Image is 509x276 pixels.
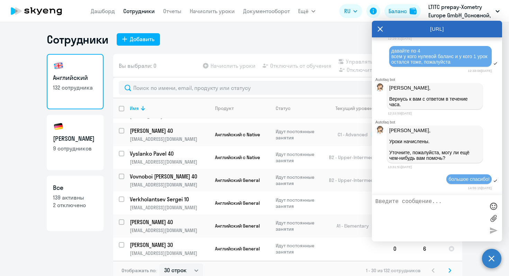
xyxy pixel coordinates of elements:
p: Идут постоянные занятия [276,128,323,141]
button: Ещё [298,4,315,18]
button: Добавить [117,33,160,46]
td: 6 [418,237,443,260]
a: Сотрудники [123,8,155,15]
time: 12:33:06[DATE] [468,69,492,73]
a: [PERSON_NAME] 30 [130,241,209,249]
span: B2 - Upper-Intermediate [329,177,382,183]
p: [PERSON_NAME], Вернусь к вам с ответом в течение часа. [389,85,481,107]
img: english [53,60,64,71]
p: [EMAIL_ADDRESS][DOMAIN_NAME] [130,182,209,188]
a: [PERSON_NAME] 40 [130,218,209,226]
span: большое спасибо! [448,176,490,182]
a: Все139 активны2 отключено [47,176,104,231]
span: Отображать по: [122,267,157,274]
div: Текущий уровень [336,105,375,111]
p: [PERSON_NAME] 30 [130,241,208,249]
div: Autofaq bot [375,77,502,82]
img: balance [410,8,417,15]
p: [EMAIL_ADDRESS][DOMAIN_NAME] [130,159,209,165]
p: Verkholantsev Sergei 10 [130,195,208,203]
label: Лимит 10 файлов [488,213,499,223]
div: Добавить [130,35,154,43]
div: Продукт [215,105,234,111]
p: Идут постоянные занятия [276,151,323,164]
span: Английский с Native [215,131,260,138]
p: Идут постоянные занятия [276,197,323,209]
p: 132 сотрудника [53,84,97,91]
h3: Все [53,183,97,192]
time: 12:29:31[DATE] [388,37,412,40]
span: Английский General [215,223,260,229]
a: Отчеты [163,8,181,15]
a: Verkholantsev Sergei 10 [130,195,209,203]
span: Английский с Native [215,154,260,160]
span: C1 - Advanced [338,131,368,138]
p: LTITC prepay-Xometry Europe GmbH_Основной, Xometry Europe GmbH [428,3,493,19]
time: 14:55:15[DATE] [468,186,492,190]
span: Вы выбрали: 0 [119,62,157,70]
p: 9 сотрудников [53,145,97,152]
td: 0 [388,237,418,260]
span: Английский General [215,246,260,252]
p: Vovnoboi [PERSON_NAME] 40 [130,173,208,180]
img: german [53,121,64,132]
p: 2 отключено [53,201,97,209]
div: Имя [130,105,209,111]
span: Английский General [215,177,260,183]
div: Имя [130,105,139,111]
input: Поиск по имени, email, продукту или статусу [119,81,457,95]
span: B2 - Upper-Intermediate [329,154,382,160]
div: Текущий уровень [329,105,387,111]
p: [EMAIL_ADDRESS][DOMAIN_NAME] [130,227,209,233]
p: [PERSON_NAME] 40 [130,218,208,226]
a: [PERSON_NAME] 40 [130,127,209,135]
p: Идут постоянные занятия [276,174,323,186]
a: Начислить уроки [190,8,235,15]
span: давайте по 4 всем у кого нулевой баланс и у кого 1 урок остался тоже, пожалуйста [391,48,489,65]
p: 139 активны [53,194,97,201]
p: [PERSON_NAME] 40 [130,127,208,135]
a: Vyslanko Pavel 40 [130,150,209,157]
div: Статус [276,105,291,111]
button: Балансbalance [384,4,421,18]
a: Vovnoboi [PERSON_NAME] 40 [130,173,209,180]
a: Дашборд [91,8,115,15]
a: [PERSON_NAME]9 сотрудников [47,115,104,170]
span: Ещё [298,7,309,15]
span: 1 - 30 из 132 сотрудников [366,267,421,274]
div: Баланс [389,7,407,15]
p: [EMAIL_ADDRESS][DOMAIN_NAME] [130,136,209,142]
img: bot avatar [376,126,384,136]
div: Статус [276,105,323,111]
img: bot avatar [376,83,384,93]
p: [EMAIL_ADDRESS][DOMAIN_NAME] [130,250,209,256]
time: 13:31:51[DATE] [388,165,412,169]
button: LTITC prepay-Xometry Europe GmbH_Основной, Xometry Europe GmbH [425,3,503,19]
span: RU [344,7,350,15]
p: [PERSON_NAME], Уроки начислены. Уточните, пожалуйста, могу ли ещё чем-нибудь вам помочь? [389,128,481,161]
h1: Сотрудники [47,33,108,46]
span: A1 - Elementary [337,223,369,229]
div: Autofaq bot [375,120,502,124]
p: Идут постоянные занятия [276,242,323,255]
time: 12:33:59[DATE] [388,111,412,115]
a: Английский132 сотрудника [47,54,104,109]
span: Английский General [215,200,260,206]
h3: Английский [53,73,97,82]
a: Документооборот [243,8,290,15]
p: [EMAIL_ADDRESS][DOMAIN_NAME] [130,204,209,211]
p: Vyslanko Pavel 40 [130,150,208,157]
div: Продукт [215,105,270,111]
button: RU [339,4,362,18]
p: Идут постоянные занятия [276,220,323,232]
h3: [PERSON_NAME] [53,134,97,143]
